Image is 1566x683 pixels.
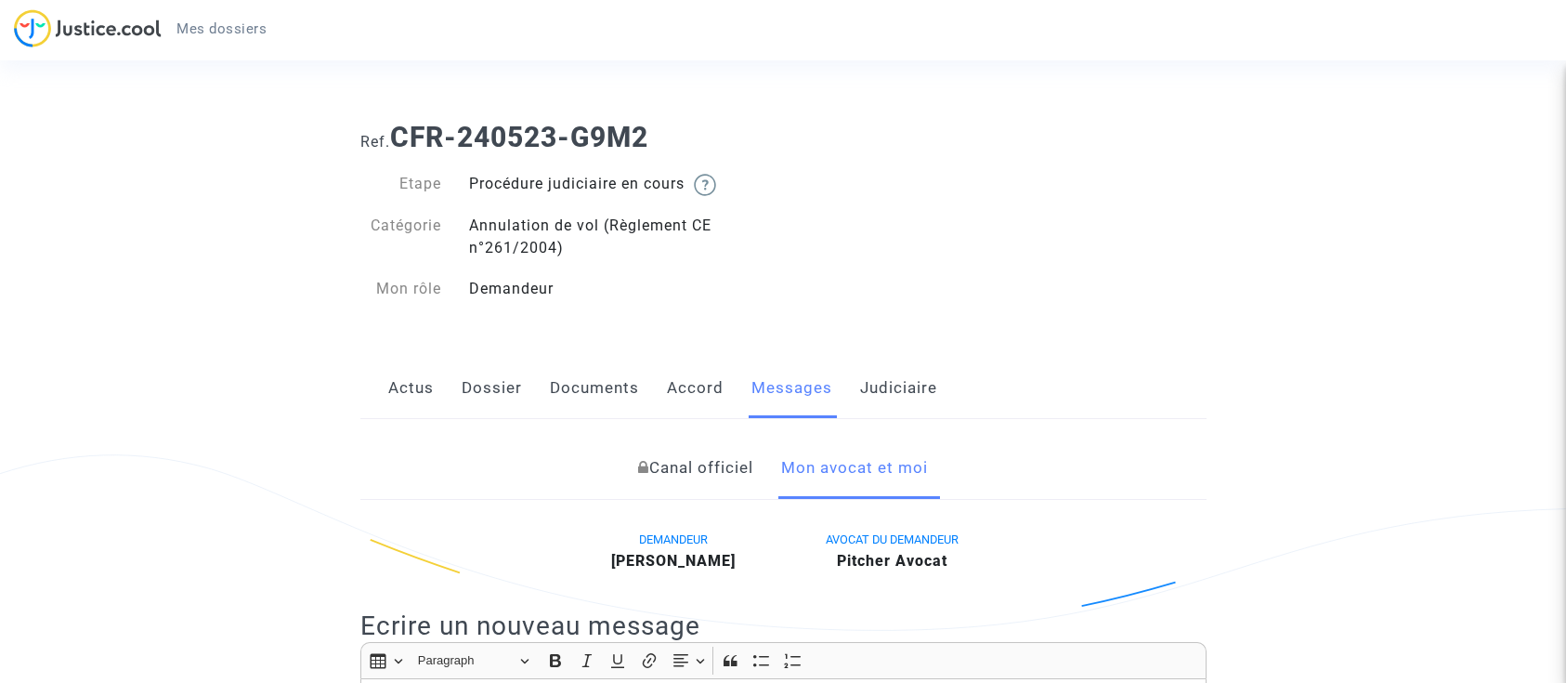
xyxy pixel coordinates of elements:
[638,438,753,499] a: Canal officiel
[410,647,538,676] button: Paragraph
[667,358,724,419] a: Accord
[781,438,928,499] a: Mon avocat et moi
[751,358,832,419] a: Messages
[694,174,716,196] img: help.svg
[360,610,1207,642] h2: Ecrire un nouveau message
[346,173,456,196] div: Etape
[346,215,456,259] div: Catégorie
[346,278,456,300] div: Mon rôle
[860,358,937,419] a: Judiciaire
[462,358,522,419] a: Dossier
[360,133,390,151] span: Ref.
[176,20,267,37] span: Mes dossiers
[390,121,648,153] b: CFR-240523-G9M2
[455,173,783,196] div: Procédure judiciaire en cours
[639,532,708,546] span: DEMANDEUR
[837,552,947,570] b: Pitcher Avocat
[455,278,783,300] div: Demandeur
[611,552,736,570] b: [PERSON_NAME]
[826,532,959,546] span: AVOCAT DU DEMANDEUR
[388,358,434,419] a: Actus
[14,9,162,47] img: jc-logo.svg
[162,15,281,43] a: Mes dossiers
[418,650,515,672] span: Paragraph
[360,642,1207,678] div: Editor toolbar
[455,215,783,259] div: Annulation de vol (Règlement CE n°261/2004)
[550,358,639,419] a: Documents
